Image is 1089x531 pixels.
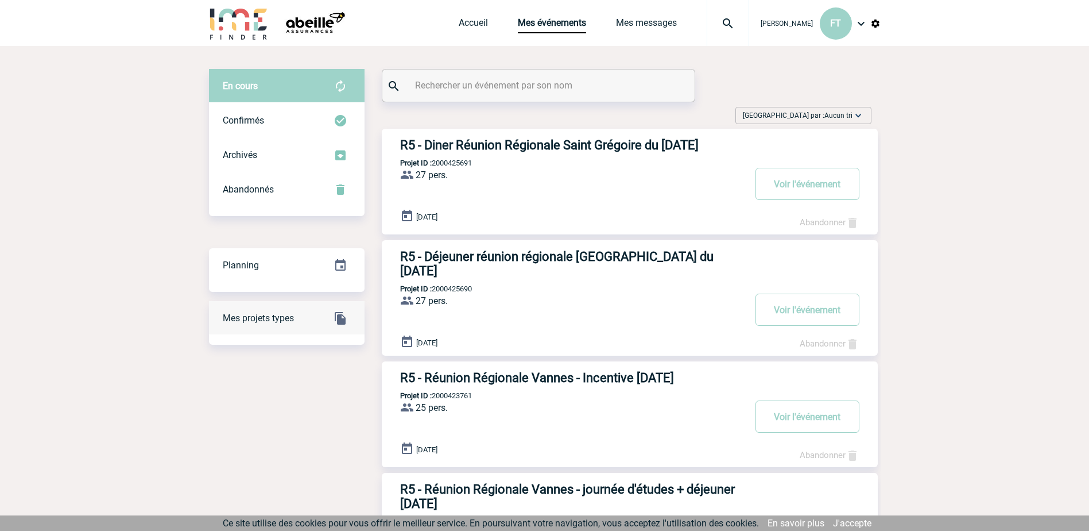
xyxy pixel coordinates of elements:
[800,217,859,228] a: Abandonner
[416,213,437,221] span: [DATE]
[400,284,432,293] b: Projet ID :
[755,168,859,200] button: Voir l'événement
[616,17,677,33] a: Mes messages
[416,445,437,454] span: [DATE]
[743,110,852,121] span: [GEOGRAPHIC_DATA] par :
[223,260,259,271] span: Planning
[223,518,759,529] span: Ce site utilise des cookies pour vous offrir le meilleur service. En poursuivant votre navigation...
[223,149,257,160] span: Archivés
[400,138,745,152] h3: R5 - Diner Réunion Régionale Saint Grégoire du [DATE]
[223,313,294,324] span: Mes projets types
[400,249,745,278] h3: R5 - Déjeuner réunion régionale [GEOGRAPHIC_DATA] du [DATE]
[755,294,859,326] button: Voir l'événement
[830,18,841,29] span: FT
[223,115,264,126] span: Confirmés
[382,284,472,293] p: 2000425690
[400,371,745,385] h3: R5 - Réunion Régionale Vannes - Incentive [DATE]
[400,391,432,400] b: Projet ID :
[459,17,488,33] a: Accueil
[800,338,859,349] a: Abandonner
[382,138,878,152] a: R5 - Diner Réunion Régionale Saint Grégoire du [DATE]
[223,184,274,195] span: Abandonnés
[824,111,852,120] span: Aucun tri
[382,482,878,511] a: R5 - Réunion Régionale Vannes - journée d'études + déjeuner [DATE]
[800,450,859,460] a: Abandonner
[416,170,448,180] span: 27 pers.
[209,301,365,334] a: Mes projets types
[209,69,365,103] div: Retrouvez ici tous vos évènements avant confirmation
[768,518,824,529] a: En savoir plus
[209,248,365,282] a: Planning
[209,172,365,207] div: Retrouvez ici tous vos événements annulés
[382,159,472,167] p: 2000425691
[382,391,472,400] p: 2000423761
[755,401,859,433] button: Voir l'événement
[416,295,448,306] span: 27 pers.
[518,17,586,33] a: Mes événements
[209,7,269,40] img: IME-Finder
[209,301,365,336] div: GESTION DES PROJETS TYPE
[223,80,258,91] span: En cours
[833,518,871,529] a: J'accepte
[400,159,432,167] b: Projet ID :
[416,402,448,413] span: 25 pers.
[852,110,864,121] img: baseline_expand_more_white_24dp-b.png
[382,249,878,278] a: R5 - Déjeuner réunion régionale [GEOGRAPHIC_DATA] du [DATE]
[412,77,668,94] input: Rechercher un événement par son nom
[761,20,813,28] span: [PERSON_NAME]
[209,248,365,283] div: Retrouvez ici tous vos événements organisés par date et état d'avancement
[416,338,437,347] span: [DATE]
[382,371,878,385] a: R5 - Réunion Régionale Vannes - Incentive [DATE]
[209,138,365,172] div: Retrouvez ici tous les événements que vous avez décidé d'archiver
[400,482,745,511] h3: R5 - Réunion Régionale Vannes - journée d'études + déjeuner [DATE]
